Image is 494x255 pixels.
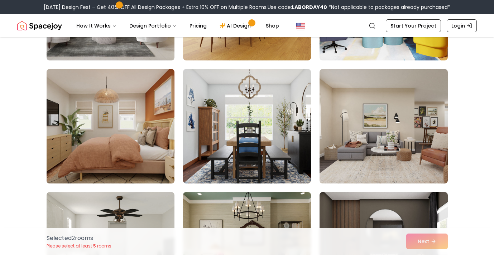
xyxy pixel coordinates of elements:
span: *Not applicable to packages already purchased* [327,4,450,11]
a: Pricing [184,19,212,33]
div: [DATE] Design Fest – Get 40% OFF All Design Packages + Extra 10% OFF on Multiple Rooms. [44,4,450,11]
button: Design Portfolio [124,19,182,33]
a: Login [447,19,477,32]
p: Selected 2 room s [47,234,111,242]
b: LABORDAY40 [292,4,327,11]
a: Shop [260,19,285,33]
a: Start Your Project [386,19,441,32]
img: Room room-57 [320,69,447,183]
a: AI Design [214,19,259,33]
button: How It Works [71,19,122,33]
img: Room room-55 [43,66,178,186]
span: Use code: [268,4,327,11]
p: Please select at least 5 rooms [47,243,111,249]
img: Spacejoy Logo [17,19,62,33]
nav: Global [17,14,477,37]
nav: Main [71,19,285,33]
img: Room room-56 [183,69,311,183]
a: Spacejoy [17,19,62,33]
img: United States [296,21,305,30]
